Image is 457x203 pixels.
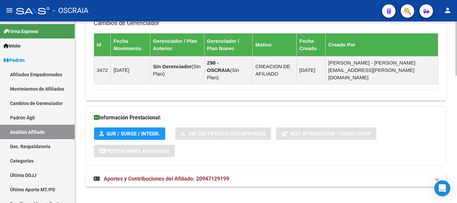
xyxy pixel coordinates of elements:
[53,3,88,18] span: - OSCRAIA
[276,127,376,140] button: Not. Internacion / Censo Hosp.
[94,56,111,84] td: 3472
[253,56,297,84] td: CREACION DE AFILIADO
[204,33,253,56] th: Gerenciador / Plan Nuevo
[204,56,253,84] td: ( )
[94,145,175,157] button: Prestaciones Auditadas
[153,64,201,77] span: Sin Plan
[175,127,271,140] button: Sin Certificado Discapacidad
[444,6,452,14] mat-icon: person
[106,131,160,137] span: SUR / SURGE / INTEGR.
[104,176,229,182] span: Aportes y Contribuciones del Afiliado: 20947129199
[111,56,150,84] td: [DATE]
[150,56,204,84] td: ( )
[105,148,169,154] span: Prestaciones Auditadas
[434,180,450,196] div: Open Intercom Messenger
[290,131,371,137] span: Not. Internacion / Censo Hosp.
[94,18,438,28] h3: Cambios de Gerenciador
[150,33,204,56] th: Gerenciador / Plan Anterior
[5,6,13,14] mat-icon: menu
[94,33,111,56] th: Id
[188,131,266,137] span: Sin Certificado Discapacidad
[326,33,438,56] th: Creado Por
[207,60,230,73] strong: Z98 - OSCRAIA
[326,56,438,84] td: [PERSON_NAME] - [PERSON_NAME][EMAIL_ADDRESS][PERSON_NAME][DOMAIN_NAME]
[3,57,25,64] span: Padrón
[94,127,165,140] button: SUR / SURGE / INTEGR.
[207,67,239,80] span: Sin Plan
[153,64,192,69] strong: Sin Gerenciador
[3,28,38,35] span: Firma Express
[297,33,326,56] th: Fecha Creado
[253,33,297,56] th: Motivo
[86,171,446,187] mat-expansion-panel-header: Aportes y Contribuciones del Afiliado: 20947129199
[94,113,438,122] h3: Información Prestacional:
[3,42,20,49] span: Inicio
[297,56,326,84] td: [DATE]
[111,33,150,56] th: Fecha Movimiento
